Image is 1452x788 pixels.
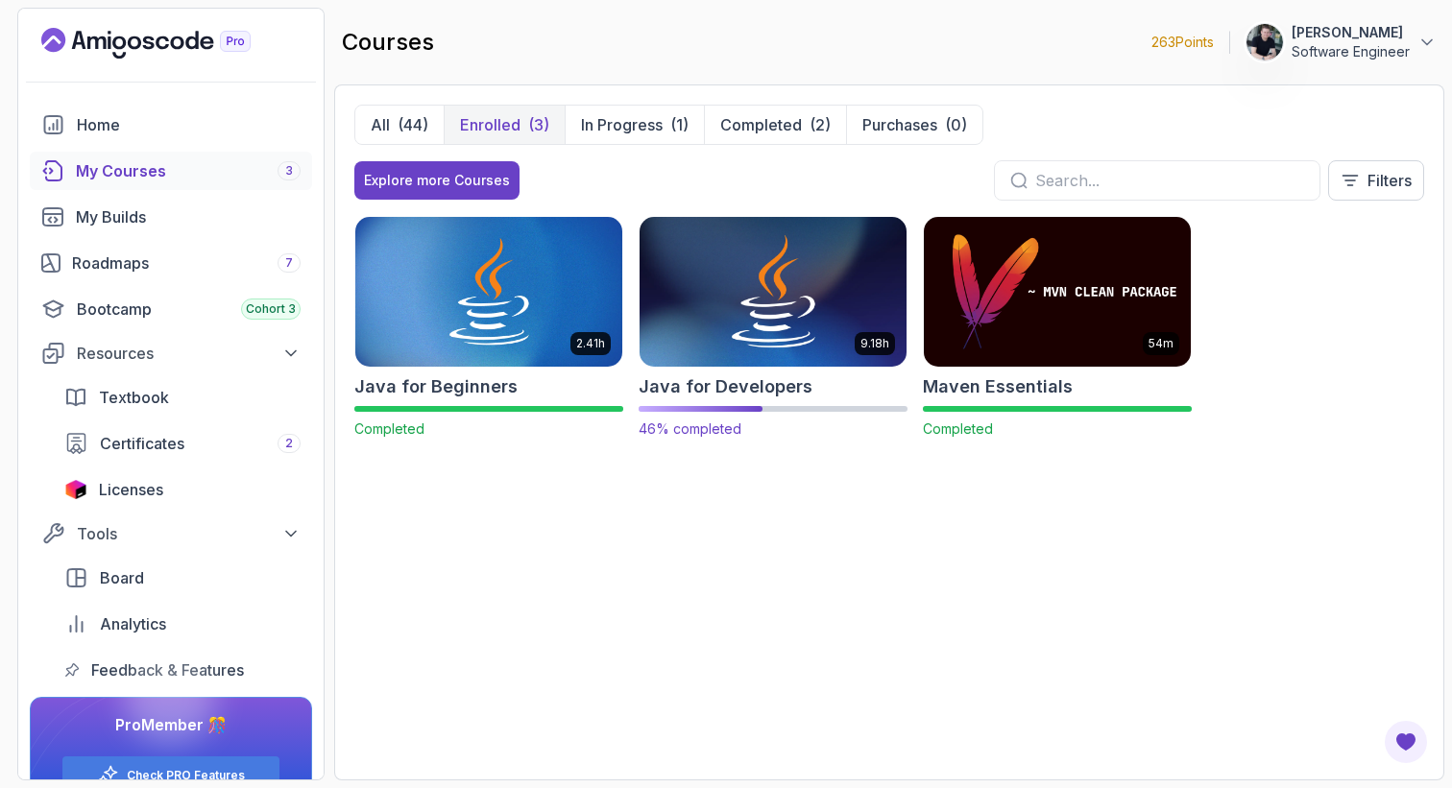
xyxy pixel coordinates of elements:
[639,420,741,437] span: 46% completed
[862,113,937,136] p: Purchases
[720,113,802,136] p: Completed
[77,113,301,136] div: Home
[64,480,87,499] img: jetbrains icon
[1246,23,1437,61] button: user profile image[PERSON_NAME]Software Engineer
[72,251,301,275] div: Roadmaps
[860,336,889,351] p: 9.18h
[846,106,982,144] button: Purchases(0)
[398,113,428,136] div: (44)
[285,163,293,179] span: 3
[53,378,312,417] a: textbook
[91,658,244,681] span: Feedback & Features
[30,198,312,236] a: builds
[354,373,518,400] h2: Java for Beginners
[53,559,312,597] a: board
[285,255,293,271] span: 7
[576,336,605,351] p: 2.41h
[1292,42,1410,61] p: Software Engineer
[77,522,301,545] div: Tools
[342,27,434,58] h2: courses
[704,106,846,144] button: Completed(2)
[30,290,312,328] a: bootcamp
[100,432,184,455] span: Certificates
[355,217,622,367] img: Java for Beginners card
[364,171,510,190] div: Explore more Courses
[127,768,245,783] a: Check PRO Features
[30,152,312,190] a: courses
[1292,23,1410,42] p: [PERSON_NAME]
[77,342,301,365] div: Resources
[923,373,1073,400] h2: Maven Essentials
[1328,160,1424,201] button: Filters
[1151,33,1214,52] p: 263 Points
[810,113,831,136] div: (2)
[354,216,623,439] a: Java for Beginners card2.41hJava for BeginnersCompleted
[76,159,301,182] div: My Courses
[53,470,312,509] a: licenses
[371,113,390,136] p: All
[581,113,663,136] p: In Progress
[100,566,144,589] span: Board
[53,651,312,689] a: feedback
[246,301,296,317] span: Cohort 3
[355,106,444,144] button: All(44)
[924,217,1191,367] img: Maven Essentials card
[945,113,967,136] div: (0)
[53,605,312,643] a: analytics
[1367,169,1412,192] p: Filters
[633,213,913,370] img: Java for Developers card
[1383,719,1429,765] button: Open Feedback Button
[30,244,312,282] a: roadmaps
[1246,24,1283,60] img: user profile image
[76,205,301,228] div: My Builds
[639,216,907,439] a: Java for Developers card9.18hJava for Developers46% completed
[30,106,312,144] a: home
[1035,169,1304,192] input: Search...
[565,106,704,144] button: In Progress(1)
[670,113,689,136] div: (1)
[460,113,520,136] p: Enrolled
[53,424,312,463] a: certificates
[100,612,166,635] span: Analytics
[444,106,565,144] button: Enrolled(3)
[41,28,295,59] a: Landing page
[354,161,520,200] button: Explore more Courses
[99,386,169,409] span: Textbook
[99,478,163,501] span: Licenses
[923,216,1192,439] a: Maven Essentials card54mMaven EssentialsCompleted
[639,373,812,400] h2: Java for Developers
[354,420,424,437] span: Completed
[528,113,549,136] div: (3)
[30,336,312,370] button: Resources
[1149,336,1174,351] p: 54m
[923,420,993,437] span: Completed
[77,298,301,321] div: Bootcamp
[285,436,293,451] span: 2
[30,516,312,551] button: Tools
